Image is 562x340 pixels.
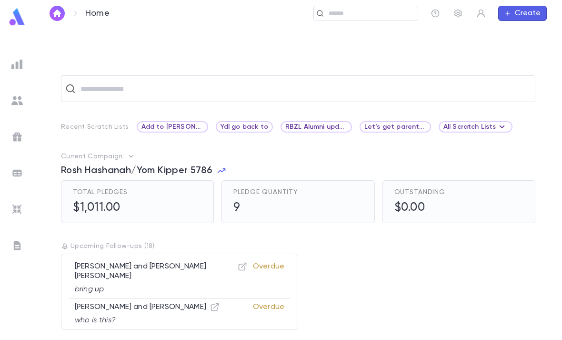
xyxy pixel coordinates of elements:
p: [PERSON_NAME] and [PERSON_NAME] [PERSON_NAME] [75,262,247,281]
img: reports_grey.c525e4749d1bce6a11f5fe2a8de1b229.svg [11,59,23,70]
p: Recent Scratch Lists [61,123,129,131]
h5: $1,011.00 [73,201,120,215]
button: Create [498,6,547,21]
div: All Scratch Lists [443,121,508,133]
p: [PERSON_NAME] and [PERSON_NAME] [75,302,220,312]
span: Rosh Hashanah/Yom Kipper 5786 [61,165,213,176]
p: bring up [75,285,247,294]
div: RBZL Alumni update [281,121,352,133]
p: who is this? [75,316,220,325]
span: Outstanding [394,188,445,196]
span: Ydl go back to [217,123,272,131]
img: imports_grey.530a8a0e642e233f2baf0ef88e8c9fcb.svg [11,204,23,215]
span: Total Pledges [73,188,128,196]
h5: $0.00 [394,201,425,215]
img: home_white.a664292cf8c1dea59945f0da9f25487c.svg [51,10,63,17]
span: Let’s get parents on monthly [361,123,430,131]
p: Upcoming Follow-ups ( 18 ) [61,242,535,250]
p: Current Campaign [61,153,122,160]
p: Home [85,8,110,19]
img: letters_grey.7941b92b52307dd3b8a917253454ce1c.svg [11,240,23,251]
div: Ydl go back to [216,121,273,133]
span: Pledge Quantity [233,188,298,196]
div: Let’s get parents on monthly [360,121,431,133]
img: campaigns_grey.99e729a5f7ee94e3726e6486bddda8f1.svg [11,131,23,143]
img: logo [8,8,27,26]
img: batches_grey.339ca447c9d9533ef1741baa751efc33.svg [11,167,23,179]
div: Add to [PERSON_NAME] list [137,121,208,133]
span: RBZL Alumni update [281,123,351,131]
h5: 9 [233,201,241,215]
img: students_grey.60c7aba0da46da39d6d829b817ac14fc.svg [11,95,23,106]
div: All Scratch Lists [439,121,512,133]
p: Overdue [253,262,284,294]
p: Overdue [253,302,284,325]
span: Add to [PERSON_NAME] list [138,123,207,131]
